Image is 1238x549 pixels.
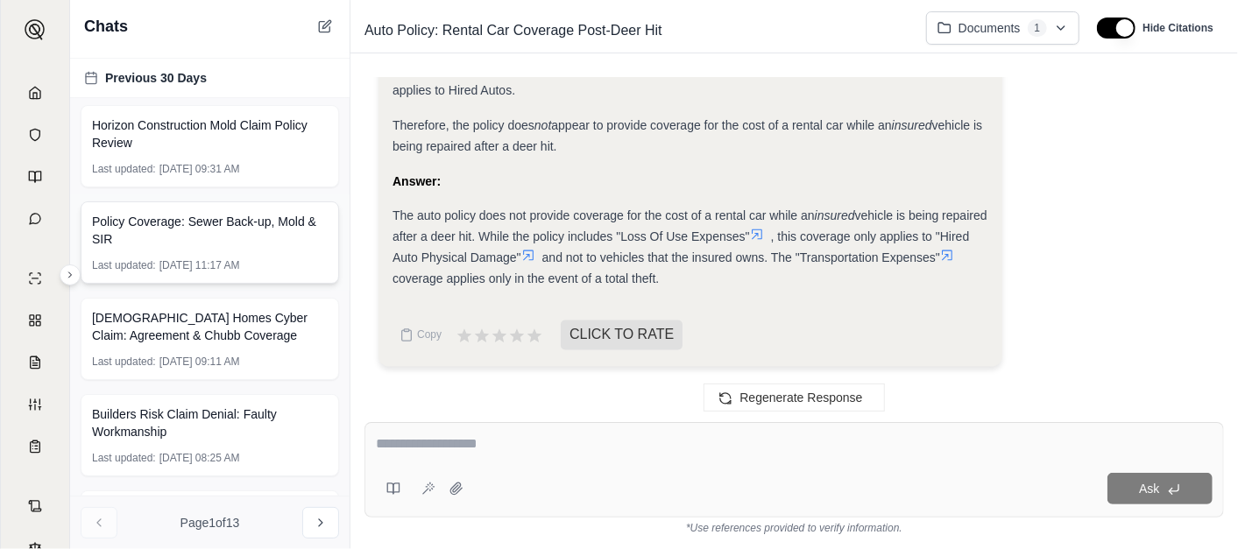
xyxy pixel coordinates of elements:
[892,118,932,132] em: insured
[959,19,1021,37] span: Documents
[60,264,81,285] button: Expand sidebar
[534,118,551,132] em: not
[159,355,240,369] span: [DATE] 09:11 AM
[180,514,240,531] span: Page 1 of 13
[4,343,66,382] a: Claim Coverage
[926,11,1080,45] button: Documents1
[357,17,669,45] span: Auto Policy: Rental Car Coverage Post-Deer Hit
[18,12,53,47] button: Expand sidebar
[4,158,66,196] a: Prompt Library
[393,118,534,132] span: Therefore, the policy does
[92,405,328,440] span: Builders Risk Claim Denial: Faulty Workmanship
[542,251,940,265] span: and not to vehicles that the insured owns. The "Transportation Expenses"
[393,118,982,153] span: vehicle is being repaired after a deer hit.
[4,74,66,112] a: Home
[4,385,66,424] a: Custom Report
[357,17,912,45] div: Edit Title
[739,391,862,405] span: Regenerate Response
[393,272,659,286] span: coverage applies only in the event of a total theft.
[393,209,987,244] span: vehicle is being repaired after a deer hit. While the policy includes "Loss Of Use Expenses"
[159,258,240,272] span: [DATE] 11:17 AM
[4,427,66,466] a: Coverage Table
[92,451,156,465] span: Last updated:
[393,62,968,97] span: vehicle being repaired. The Loss of Use provision only applies to Hired Autos.
[92,355,156,369] span: Last updated:
[92,258,156,272] span: Last updated:
[1028,19,1048,37] span: 1
[159,162,240,176] span: [DATE] 09:31 AM
[704,384,884,412] button: Regenerate Response
[1142,21,1213,35] span: Hide Citations
[315,16,336,37] button: New Chat
[159,451,240,465] span: [DATE] 08:25 AM
[105,69,207,87] span: Previous 30 Days
[92,309,328,344] span: [DEMOGRAPHIC_DATA] Homes Cyber Claim: Agreement & Chubb Coverage
[393,230,969,265] span: , this coverage only applies to "Hired Auto Physical Damage"
[1107,473,1213,504] button: Ask
[561,320,683,350] span: CLICK TO RATE
[84,14,128,39] span: Chats
[1139,482,1159,496] span: Ask
[92,162,156,176] span: Last updated:
[25,19,46,40] img: Expand sidebar
[4,116,66,154] a: Documents Vault
[551,118,891,132] span: appear to provide coverage for the cost of a rental car while an
[4,259,66,298] a: Single Policy
[4,200,66,238] a: Chat
[364,517,1224,535] div: *Use references provided to verify information.
[393,209,815,223] span: The auto policy does not provide coverage for the cost of a rental car while an
[393,174,441,188] strong: Answer:
[815,209,855,223] em: insured
[92,213,328,248] span: Policy Coverage: Sewer Back-up, Mold & SIR
[4,487,66,525] a: Contract Analysis
[4,301,66,340] a: Policy Comparisons
[393,318,449,353] button: Copy
[92,116,328,151] span: Horizon Construction Mold Claim Policy Review
[417,328,442,342] span: Copy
